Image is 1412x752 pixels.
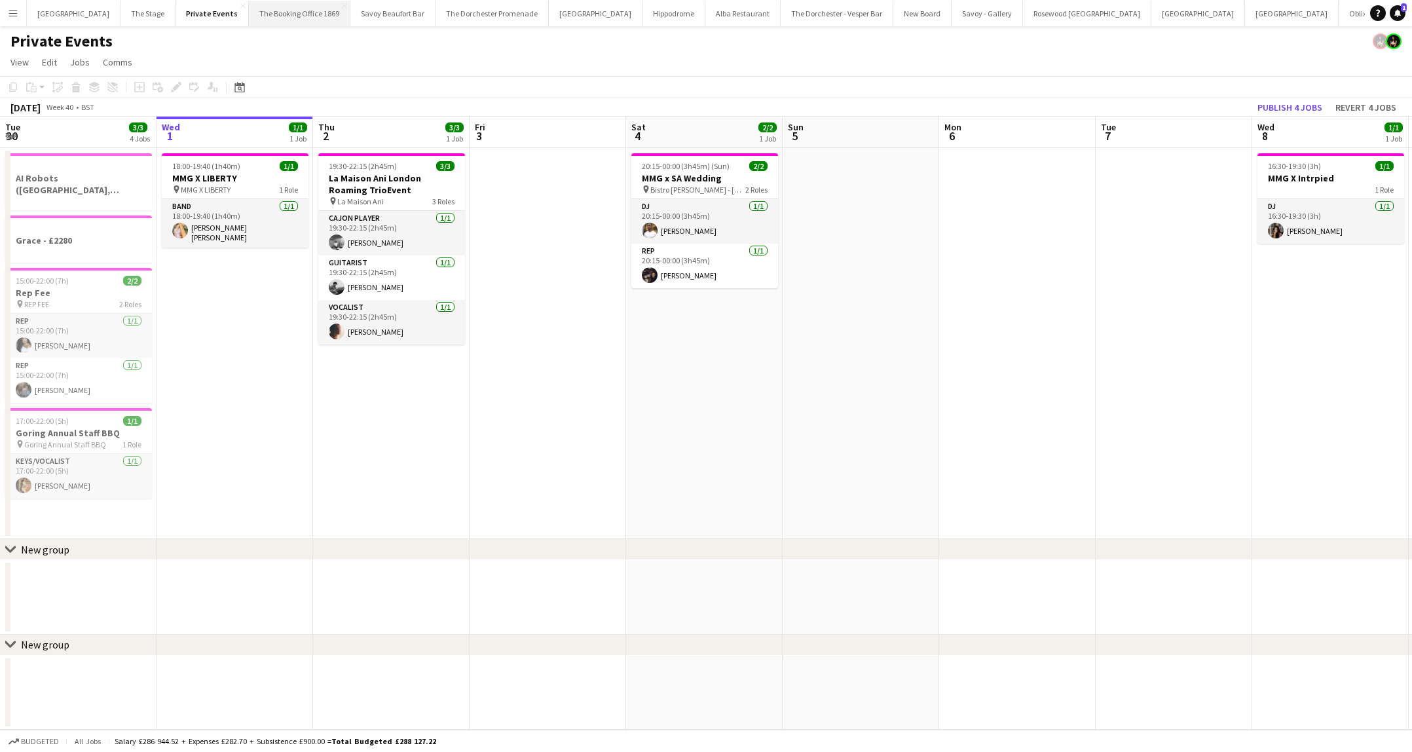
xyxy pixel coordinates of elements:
[181,185,231,195] span: MMG X LIBERTY
[162,172,308,184] h3: MMG X LIBERTY
[121,1,176,26] button: The Stage
[1245,1,1339,26] button: [GEOGRAPHIC_DATA]
[5,427,152,439] h3: Goring Annual Staff BBQ
[650,185,745,195] span: Bistro [PERSON_NAME] - [GEOGRAPHIC_DATA]
[1385,134,1402,143] div: 1 Job
[631,199,778,244] app-card-role: DJ1/120:15-00:00 (3h45m)[PERSON_NAME]
[24,299,49,309] span: REP FEE
[21,543,69,556] div: New group
[1375,161,1394,171] span: 1/1
[103,56,132,68] span: Comms
[1386,33,1402,49] app-user-avatar: Helena Debono
[119,299,141,309] span: 2 Roles
[944,121,961,133] span: Mon
[631,172,778,184] h3: MMG x SA Wedding
[642,161,730,171] span: 20:15-00:00 (3h45m) (Sun)
[642,1,705,26] button: Hippodrome
[337,197,384,206] span: La Maison Ani
[123,416,141,426] span: 1/1
[745,185,768,195] span: 2 Roles
[5,314,152,358] app-card-role: Rep1/115:00-22:00 (7h)[PERSON_NAME]
[1257,199,1404,244] app-card-role: DJ1/116:30-19:30 (3h)[PERSON_NAME]
[631,153,778,288] div: 20:15-00:00 (3h45m) (Sun)2/2MMG x SA Wedding Bistro [PERSON_NAME] - [GEOGRAPHIC_DATA]2 RolesDJ1/1...
[5,121,20,133] span: Tue
[475,121,485,133] span: Fri
[705,1,781,26] button: Alba Restaurant
[1023,1,1151,26] button: Rosewood [GEOGRAPHIC_DATA]
[280,161,298,171] span: 1/1
[172,161,240,171] span: 18:00-19:40 (1h40m)
[549,1,642,26] button: [GEOGRAPHIC_DATA]
[1101,121,1116,133] span: Tue
[759,134,776,143] div: 1 Job
[445,122,464,132] span: 3/3
[1151,1,1245,26] button: [GEOGRAPHIC_DATA]
[162,199,308,248] app-card-role: Band1/118:00-19:40 (1h40m)[PERSON_NAME] [PERSON_NAME]
[27,1,121,26] button: [GEOGRAPHIC_DATA]
[43,102,76,112] span: Week 40
[893,1,952,26] button: New Board
[1257,153,1404,244] app-job-card: 16:30-19:30 (3h)1/1MMG X Intrpied1 RoleDJ1/116:30-19:30 (3h)[PERSON_NAME]
[1252,99,1328,116] button: Publish 4 jobs
[5,358,152,403] app-card-role: Rep1/115:00-22:00 (7h)[PERSON_NAME]
[788,121,804,133] span: Sun
[318,211,465,255] app-card-role: Cajon Player1/119:30-22:15 (2h45m)[PERSON_NAME]
[10,101,41,114] div: [DATE]
[1099,128,1116,143] span: 7
[1257,172,1404,184] h3: MMG X Intrpied
[1268,161,1321,171] span: 16:30-19:30 (3h)
[5,153,152,210] app-job-card: AI Robots ([GEOGRAPHIC_DATA], [PERSON_NAME], [GEOGRAPHIC_DATA], [PERSON_NAME]) £300 per person
[1373,33,1388,49] app-user-avatar: Helena Debono
[37,54,62,71] a: Edit
[16,276,69,286] span: 15:00-22:00 (7h)
[436,161,455,171] span: 3/3
[758,122,777,132] span: 2/2
[10,31,113,51] h1: Private Events
[318,153,465,345] app-job-card: 19:30-22:15 (2h45m)3/3La Maison Ani London Roaming TrioEvent La Maison Ani3 RolesCajon Player1/11...
[65,54,95,71] a: Jobs
[160,128,180,143] span: 1
[473,128,485,143] span: 3
[318,121,335,133] span: Thu
[5,408,152,498] div: 17:00-22:00 (5h)1/1Goring Annual Staff BBQ Goring Annual Staff BBQ1 RoleKeys/Vocalist1/117:00-22:...
[318,172,465,196] h3: La Maison Ani London Roaming TrioEvent
[7,734,61,749] button: Budgeted
[16,416,69,426] span: 17:00-22:00 (5h)
[5,216,152,263] app-job-card: Grace - £2280
[115,736,436,746] div: Salary £286 944.52 + Expenses £282.70 + Subsistence £900.00 =
[98,54,138,71] a: Comms
[5,268,152,403] app-job-card: 15:00-22:00 (7h)2/2Rep Fee REP FEE2 RolesRep1/115:00-22:00 (7h)[PERSON_NAME]Rep1/115:00-22:00 (7h...
[316,128,335,143] span: 2
[1390,5,1405,21] a: 1
[72,736,103,746] span: All jobs
[329,161,397,171] span: 19:30-22:15 (2h45m)
[5,454,152,498] app-card-role: Keys/Vocalist1/117:00-22:00 (5h)[PERSON_NAME]
[42,56,57,68] span: Edit
[436,1,549,26] button: The Dorchester Promenade
[432,197,455,206] span: 3 Roles
[1330,99,1402,116] button: Revert 4 jobs
[279,185,298,195] span: 1 Role
[318,300,465,345] app-card-role: Vocalist1/119:30-22:15 (2h45m)[PERSON_NAME]
[5,172,152,196] h3: AI Robots ([GEOGRAPHIC_DATA], [PERSON_NAME], [GEOGRAPHIC_DATA], [PERSON_NAME]) £300 per person
[3,128,20,143] span: 30
[1255,128,1274,143] span: 8
[249,1,350,26] button: The Booking Office 1869
[1375,185,1394,195] span: 1 Role
[81,102,94,112] div: BST
[331,736,436,746] span: Total Budgeted £288 127.22
[952,1,1023,26] button: Savoy - Gallery
[1401,3,1407,12] span: 1
[162,121,180,133] span: Wed
[162,153,308,248] app-job-card: 18:00-19:40 (1h40m)1/1MMG X LIBERTY MMG X LIBERTY1 RoleBand1/118:00-19:40 (1h40m)[PERSON_NAME] [P...
[1257,121,1274,133] span: Wed
[289,134,307,143] div: 1 Job
[446,134,463,143] div: 1 Job
[631,121,646,133] span: Sat
[123,276,141,286] span: 2/2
